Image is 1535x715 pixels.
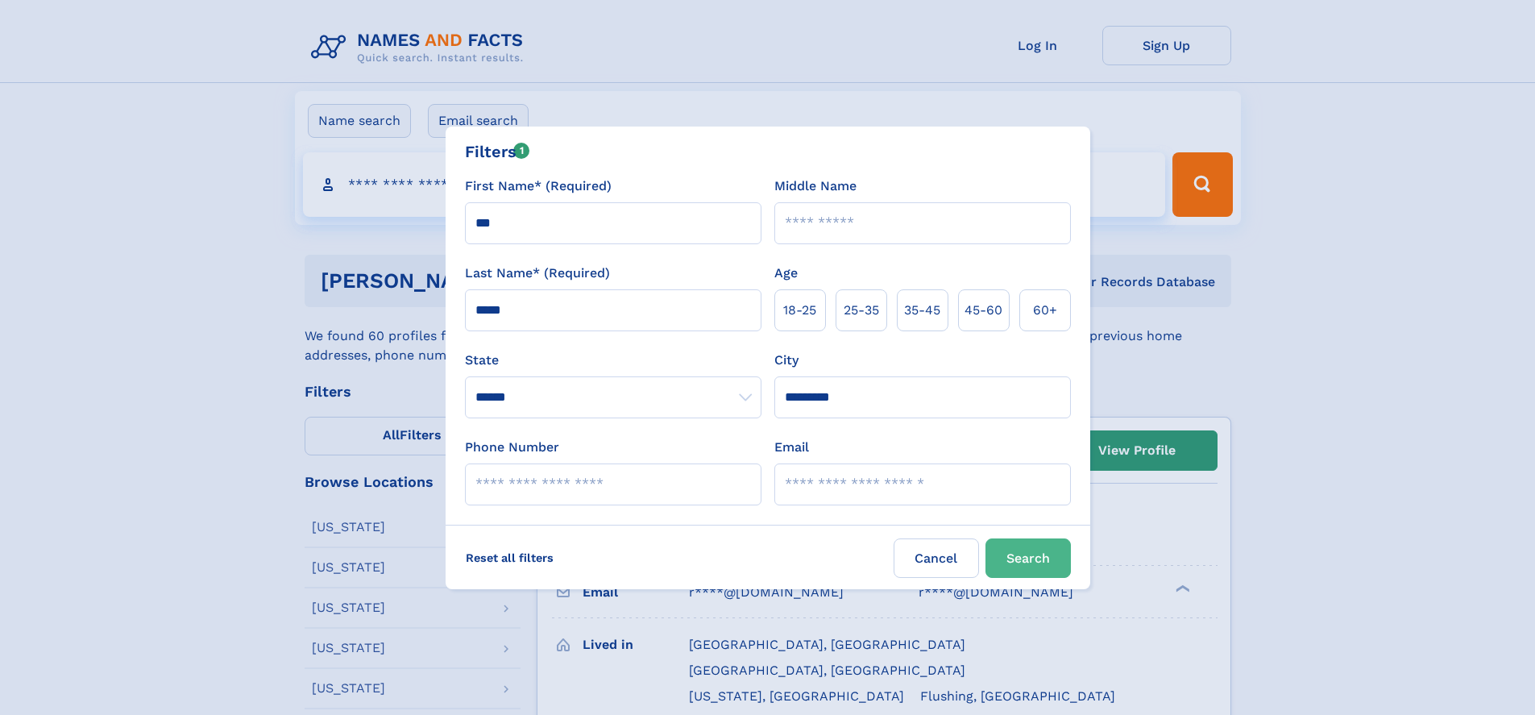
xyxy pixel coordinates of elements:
[465,139,530,164] div: Filters
[844,301,879,320] span: 25‑35
[774,438,809,457] label: Email
[965,301,1002,320] span: 45‑60
[783,301,816,320] span: 18‑25
[465,351,761,370] label: State
[904,301,940,320] span: 35‑45
[455,538,564,577] label: Reset all filters
[465,264,610,283] label: Last Name* (Required)
[985,538,1071,578] button: Search
[774,177,857,196] label: Middle Name
[774,351,799,370] label: City
[894,538,979,578] label: Cancel
[774,264,798,283] label: Age
[1033,301,1057,320] span: 60+
[465,438,559,457] label: Phone Number
[465,177,612,196] label: First Name* (Required)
